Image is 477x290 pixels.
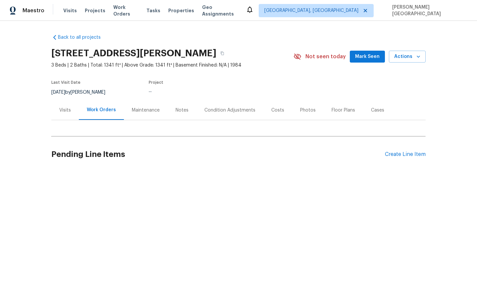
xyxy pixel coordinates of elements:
span: Project [149,80,163,84]
span: Geo Assignments [202,4,238,17]
span: Actions [394,53,420,61]
span: Work Orders [113,4,138,17]
div: Maintenance [132,107,160,114]
div: ... [149,88,276,93]
span: Last Visit Date [51,80,80,84]
a: Back to all projects [51,34,115,41]
div: Notes [176,107,188,114]
div: Cases [371,107,384,114]
span: Mark Seen [355,53,380,61]
div: Visits [59,107,71,114]
span: Visits [63,7,77,14]
span: Properties [168,7,194,14]
span: [PERSON_NAME][GEOGRAPHIC_DATA] [390,4,467,17]
span: Projects [85,7,105,14]
span: Maestro [23,7,44,14]
button: Copy Address [216,47,228,59]
span: [GEOGRAPHIC_DATA], [GEOGRAPHIC_DATA] [264,7,358,14]
span: Tasks [146,8,160,13]
span: 3 Beds | 2 Baths | Total: 1341 ft² | Above Grade: 1341 ft² | Basement Finished: N/A | 1984 [51,62,293,69]
h2: [STREET_ADDRESS][PERSON_NAME] [51,50,216,57]
div: Create Line Item [385,151,426,158]
div: Photos [300,107,316,114]
span: [DATE] [51,90,65,95]
div: Floor Plans [332,107,355,114]
button: Actions [389,51,426,63]
button: Mark Seen [350,51,385,63]
span: Not seen today [305,53,346,60]
div: by [PERSON_NAME] [51,88,113,96]
h2: Pending Line Items [51,139,385,170]
div: Work Orders [87,107,116,113]
div: Costs [271,107,284,114]
div: Condition Adjustments [204,107,255,114]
